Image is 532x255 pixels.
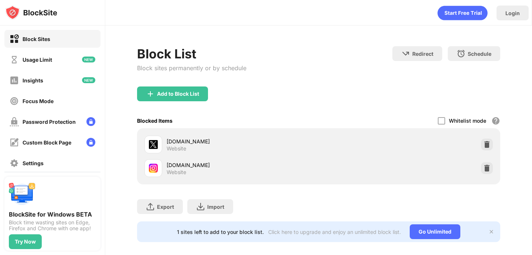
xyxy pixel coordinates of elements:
[468,51,491,57] div: Schedule
[10,96,19,106] img: focus-off.svg
[177,229,264,235] div: 1 sites left to add to your block list.
[412,51,433,57] div: Redirect
[23,77,43,84] div: Insights
[9,211,96,218] div: BlockSite for Windows BETA
[23,160,44,166] div: Settings
[505,10,520,16] div: Login
[23,139,71,146] div: Custom Block Page
[10,76,19,85] img: insights-off.svg
[268,229,401,235] div: Click here to upgrade and enjoy an unlimited block list.
[167,145,186,152] div: Website
[10,138,19,147] img: customize-block-page-off.svg
[149,140,158,149] img: favicons
[10,55,19,64] img: time-usage-off.svg
[157,204,174,210] div: Export
[410,224,460,239] div: Go Unlimited
[167,137,318,145] div: [DOMAIN_NAME]
[82,57,95,62] img: new-icon.svg
[9,220,96,231] div: Block time wasting sites on Edge, Firefox and Chrome with one app!
[149,164,158,173] img: favicons
[23,57,52,63] div: Usage Limit
[137,46,246,61] div: Block List
[23,119,76,125] div: Password Protection
[449,118,486,124] div: Whitelist mode
[207,204,224,210] div: Import
[488,229,494,235] img: x-button.svg
[15,239,36,245] div: Try Now
[137,64,246,72] div: Block sites permanently or by schedule
[167,161,318,169] div: [DOMAIN_NAME]
[86,117,95,126] img: lock-menu.svg
[9,181,35,208] img: push-desktop.svg
[23,98,54,104] div: Focus Mode
[5,5,57,20] img: logo-blocksite.svg
[437,6,488,20] div: animation
[23,36,50,42] div: Block Sites
[157,91,199,97] div: Add to Block List
[10,159,19,168] img: settings-off.svg
[137,118,173,124] div: Blocked Items
[10,117,19,126] img: password-protection-off.svg
[86,138,95,147] img: lock-menu.svg
[82,77,95,83] img: new-icon.svg
[167,169,186,176] div: Website
[10,34,19,44] img: block-on.svg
